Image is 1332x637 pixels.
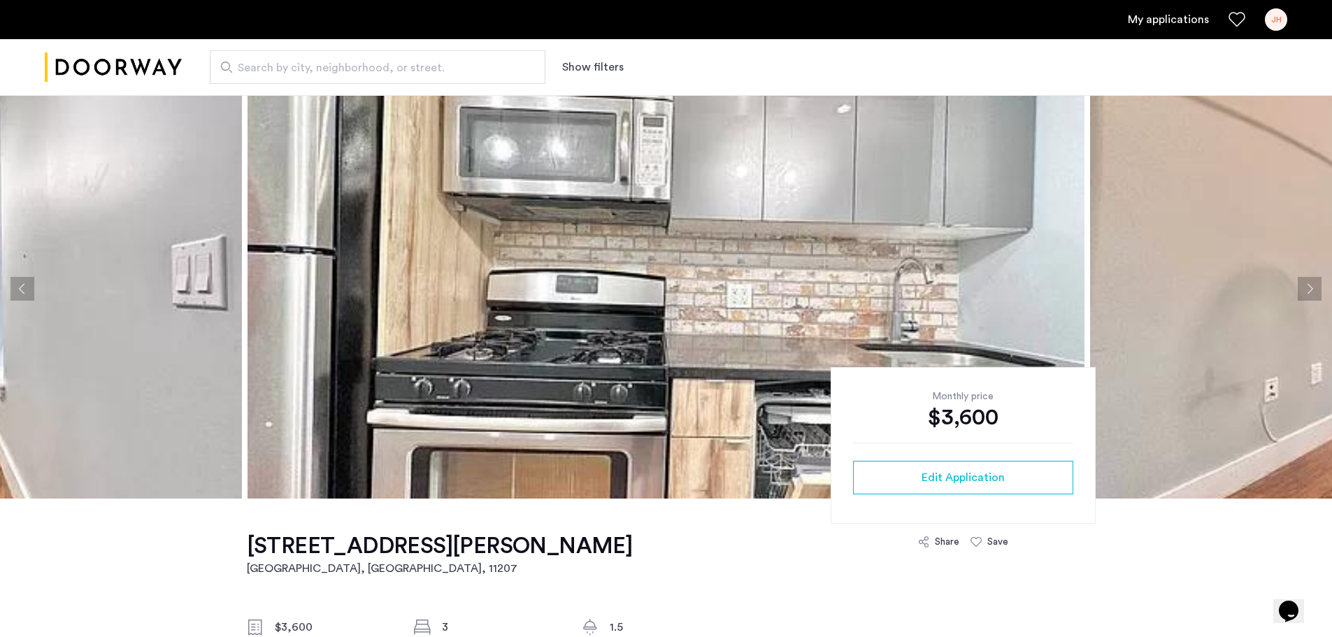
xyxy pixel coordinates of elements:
[935,535,959,549] div: Share
[238,59,506,76] span: Search by city, neighborhood, or street.
[853,461,1073,494] button: button
[247,532,633,577] a: [STREET_ADDRESS][PERSON_NAME][GEOGRAPHIC_DATA], [GEOGRAPHIC_DATA], 11207
[1265,8,1287,31] div: JH
[562,59,624,76] button: Show or hide filters
[853,389,1073,403] div: Monthly price
[275,619,392,636] div: $3,600
[45,41,182,94] a: Cazamio logo
[922,469,1005,486] span: Edit Application
[853,403,1073,431] div: $3,600
[987,535,1008,549] div: Save
[1128,11,1209,28] a: My application
[442,619,559,636] div: 3
[247,532,633,560] h1: [STREET_ADDRESS][PERSON_NAME]
[210,50,545,84] input: Apartment Search
[247,560,633,577] h2: [GEOGRAPHIC_DATA], [GEOGRAPHIC_DATA] , 11207
[10,277,34,301] button: Previous apartment
[1298,277,1322,301] button: Next apartment
[610,619,727,636] div: 1.5
[1273,581,1318,623] iframe: chat widget
[1229,11,1245,28] a: Favorites
[248,79,1084,499] img: apartment
[45,41,182,94] img: logo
